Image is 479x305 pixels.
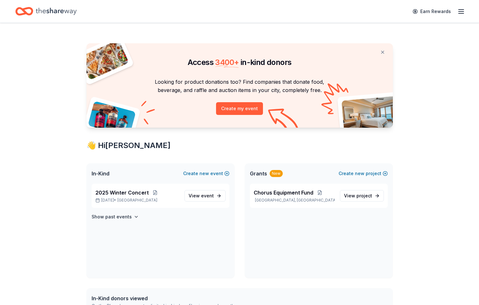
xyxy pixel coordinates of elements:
[268,109,300,132] img: Curvy arrow
[215,58,239,67] span: 3400 +
[94,78,385,95] p: Looking for product donations too? Find companies that donate food, beverage, and raffle and auct...
[409,6,455,17] a: Earn Rewards
[184,190,226,202] a: View event
[189,192,214,200] span: View
[356,193,372,198] span: project
[199,170,209,177] span: new
[188,58,292,67] span: Access in-kind donors
[344,192,372,200] span: View
[15,4,77,19] a: Home
[250,170,267,177] span: Grants
[92,294,235,302] div: In-Kind donors viewed
[86,140,393,151] div: 👋 Hi [PERSON_NAME]
[340,190,384,202] a: View project
[254,189,313,196] span: Chorus Equipment Fund
[117,198,157,203] span: [GEOGRAPHIC_DATA]
[254,198,335,203] p: [GEOGRAPHIC_DATA], [GEOGRAPHIC_DATA]
[355,170,364,177] span: new
[95,189,149,196] span: 2025 Winter Concert
[339,170,388,177] button: Createnewproject
[79,39,129,80] img: Pizza
[92,170,109,177] span: In-Kind
[92,213,132,221] h4: Show past events
[183,170,229,177] button: Createnewevent
[92,213,139,221] button: Show past events
[270,170,283,177] div: New
[216,102,263,115] button: Create my event
[201,193,214,198] span: event
[95,198,179,203] p: [DATE] •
